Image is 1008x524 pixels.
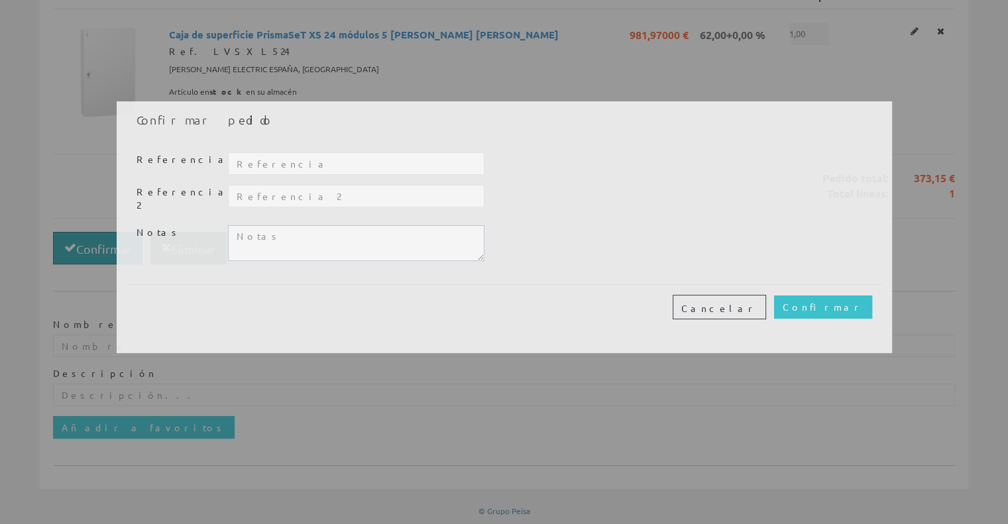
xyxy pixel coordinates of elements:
font: Confirmar pedido [137,112,272,127]
input: Confirmar [774,295,872,318]
input: Referencia [228,152,484,175]
font: Referencia [137,153,229,165]
font: Cancelar [681,302,757,314]
font: Notas [137,226,181,238]
font: Referencia 2 [137,185,229,211]
input: Referencia 2 [228,185,484,207]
